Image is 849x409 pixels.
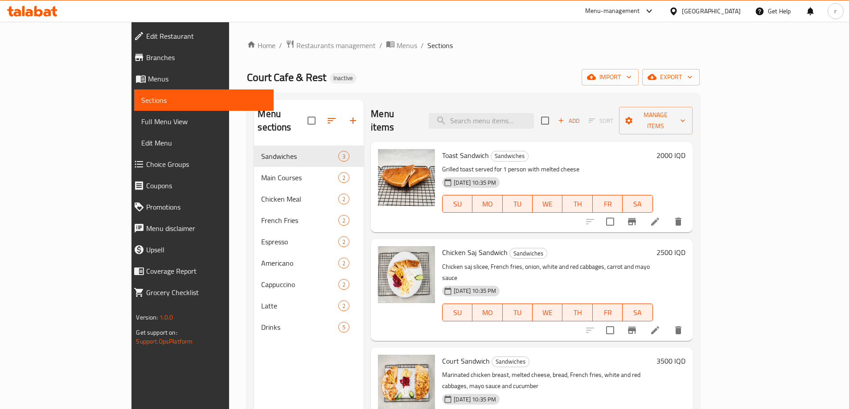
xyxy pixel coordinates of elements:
span: Upsell [146,244,266,255]
a: Edit menu item [650,325,660,336]
img: Chicken Saj Sandwich [378,246,435,303]
span: 2 [339,259,349,267]
span: SA [626,198,649,211]
button: FR [593,195,623,213]
span: Choice Groups [146,159,266,170]
span: Main Courses [261,172,338,183]
span: Sort sections [321,110,342,131]
li: / [421,40,424,51]
a: Edit Restaurant [127,25,273,47]
div: items [338,258,349,268]
button: Add [554,114,583,128]
span: Americano [261,258,338,268]
span: Select section [536,111,554,130]
button: delete [668,320,689,341]
p: Grilled toast served for 1 person with melted cheese [442,164,652,175]
span: Manage items [626,109,685,132]
a: Choice Groups [127,154,273,175]
button: FR [593,304,623,321]
button: WE [533,304,562,321]
span: Coverage Report [146,266,266,276]
span: export [649,72,693,83]
span: Branches [146,52,266,63]
span: Edit Restaurant [146,31,266,41]
button: export [642,69,700,85]
button: Branch-specific-item [621,320,643,341]
p: Marinated chicken breast, melted cheese, bread, French fries, white and red cabbages, mayo sauce ... [442,369,652,392]
div: Espresso2 [254,231,364,252]
span: [DATE] 10:35 PM [450,178,500,187]
span: r [834,6,837,16]
span: FR [596,306,619,319]
span: Court Cafe & Rest [247,67,326,87]
span: Chicken Saj Sandwich [442,246,508,259]
span: Drinks [261,322,338,332]
span: Espresso [261,236,338,247]
button: SU [442,195,472,213]
div: Sandwiches [492,356,529,367]
span: 2 [339,216,349,225]
span: [DATE] 10:35 PM [450,287,500,295]
div: Drinks5 [254,316,364,338]
span: Grocery Checklist [146,287,266,298]
a: Upsell [127,239,273,260]
span: WE [536,306,559,319]
a: Menu disclaimer [127,218,273,239]
span: TU [506,198,529,211]
span: Select all sections [302,111,321,130]
div: Cappuccino2 [254,274,364,295]
button: import [582,69,639,85]
button: SA [623,304,652,321]
span: Menu disclaimer [146,223,266,234]
span: TU [506,306,529,319]
a: Coverage Report [127,260,273,282]
button: SU [442,304,472,321]
span: 2 [339,174,349,182]
div: items [338,322,349,332]
span: WE [536,198,559,211]
div: Main Courses2 [254,167,364,188]
span: Add [557,116,581,126]
span: SU [446,306,469,319]
span: SU [446,198,469,211]
span: Select to update [601,212,619,231]
h6: 3500 IQD [656,355,685,367]
div: Chicken Meal2 [254,188,364,210]
span: Sections [427,40,453,51]
span: TH [566,306,589,319]
a: Coupons [127,175,273,196]
p: Chicken saj slicee, French fries, onion, white and red cabbages, carrot and mayo sauce [442,261,652,283]
span: Court Sandwich [442,354,490,368]
div: French Fries2 [254,210,364,231]
span: Select section first [583,114,619,128]
div: Cappuccino [261,279,338,290]
span: SA [626,306,649,319]
span: 2 [339,238,349,246]
a: Full Menu View [134,111,273,132]
a: Edit menu item [650,216,660,227]
span: Chicken Meal [261,194,338,204]
span: Menus [148,73,266,84]
div: items [338,279,349,290]
span: French Fries [261,215,338,226]
span: Promotions [146,202,266,212]
div: Menu-management [585,6,640,16]
li: / [379,40,382,51]
button: Branch-specific-item [621,211,643,232]
div: Sandwiches [491,151,529,162]
a: Promotions [127,196,273,218]
button: SA [623,195,652,213]
a: Menus [127,68,273,89]
span: Coupons [146,180,266,191]
span: [DATE] 10:35 PM [450,395,500,404]
input: search [429,113,534,129]
div: items [338,172,349,183]
a: Edit Menu [134,132,273,154]
a: Restaurants management [286,40,376,51]
div: items [338,151,349,162]
div: Latte [261,300,338,311]
button: Add section [342,110,364,131]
